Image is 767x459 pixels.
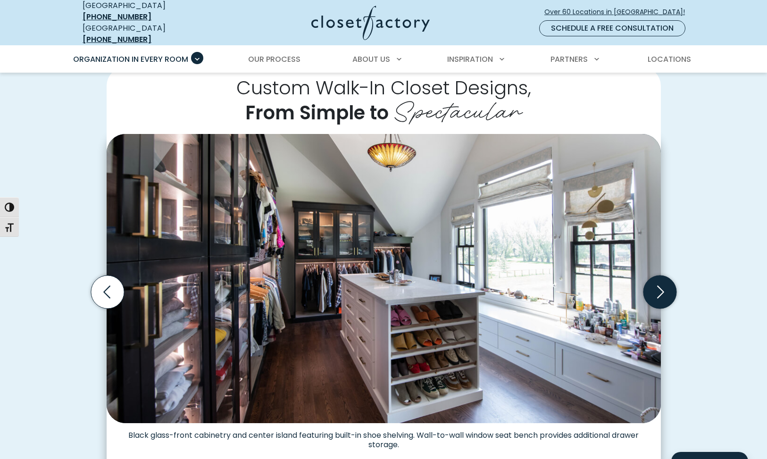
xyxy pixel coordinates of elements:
[550,54,588,65] span: Partners
[640,272,680,312] button: Next slide
[83,34,151,45] a: [PHONE_NUMBER]
[393,90,522,127] span: Spectacular
[245,100,389,126] span: From Simple to
[544,7,692,17] span: Over 60 Locations in [GEOGRAPHIC_DATA]!
[67,46,700,73] nav: Primary Menu
[87,272,128,312] button: Previous slide
[447,54,493,65] span: Inspiration
[83,23,219,45] div: [GEOGRAPHIC_DATA]
[648,54,691,65] span: Locations
[107,134,661,423] img: Stylish walk-in closet with black-framed glass cabinetry, island with shoe shelving
[311,6,430,40] img: Closet Factory Logo
[73,54,188,65] span: Organization in Every Room
[236,75,531,101] span: Custom Walk-In Closet Designs,
[107,423,661,450] figcaption: Black glass-front cabinetry and center island featuring built-in shoe shelving. Wall-to-wall wind...
[352,54,390,65] span: About Us
[544,4,693,20] a: Over 60 Locations in [GEOGRAPHIC_DATA]!
[83,11,151,22] a: [PHONE_NUMBER]
[539,20,685,36] a: Schedule a Free Consultation
[248,54,300,65] span: Our Process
